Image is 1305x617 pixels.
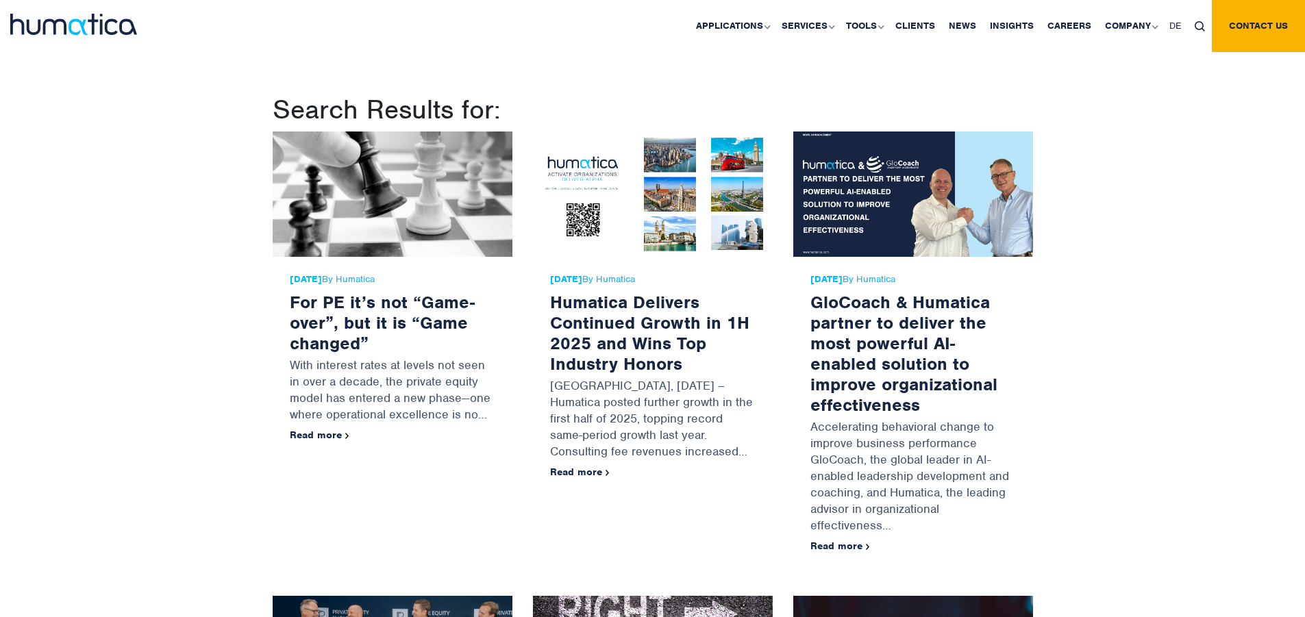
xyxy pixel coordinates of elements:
[1195,21,1205,32] img: search_icon
[533,131,773,257] img: Humatica Delivers Continued Growth in 1H 2025 and Wins Top Industry Honors
[290,273,322,285] strong: [DATE]
[290,274,495,285] span: By Humatica
[550,274,756,285] span: By Humatica
[290,429,349,441] a: Read more
[810,291,997,416] a: GloCoach & Humatica partner to deliver the most powerful AI-enabled solution to improve organizat...
[273,93,1033,126] h1: Search Results for:
[793,131,1033,257] img: GloCoach & Humatica partner to deliver the most powerful AI-enabled solution to improve organizat...
[345,433,349,439] img: arrowicon
[550,466,610,478] a: Read more
[866,544,870,550] img: arrowicon
[810,415,1016,540] p: Accelerating behavioral change to improve business performance GloCoach, the global leader in AI-...
[273,131,512,257] img: For PE it’s not “Game-over”, but it is “Game changed”
[810,274,1016,285] span: By Humatica
[550,374,756,466] p: [GEOGRAPHIC_DATA], [DATE] – Humatica posted further growth in the first half of 2025, topping rec...
[606,470,610,476] img: arrowicon
[810,540,870,552] a: Read more
[1169,20,1181,32] span: DE
[290,353,495,429] p: With interest rates at levels not seen in over a decade, the private equity model has entered a n...
[290,291,475,354] a: For PE it’s not “Game-over”, but it is “Game changed”
[550,291,749,375] a: Humatica Delivers Continued Growth in 1H 2025 and Wins Top Industry Honors
[810,273,843,285] strong: [DATE]
[550,273,582,285] strong: [DATE]
[10,14,137,35] img: logo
